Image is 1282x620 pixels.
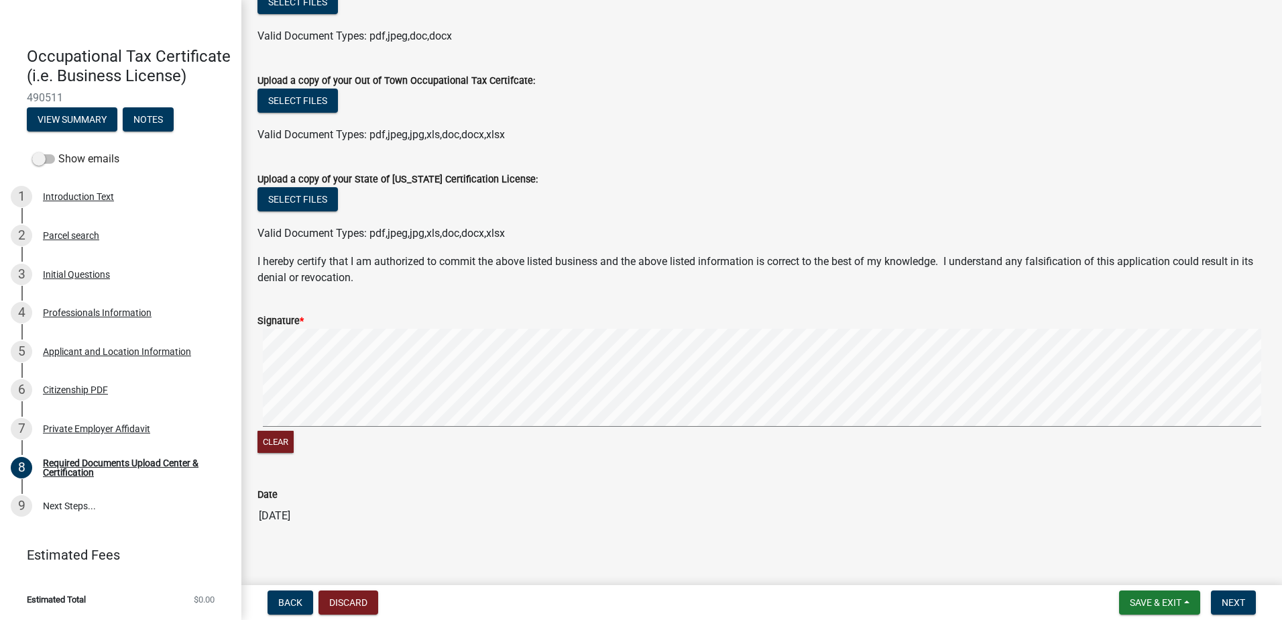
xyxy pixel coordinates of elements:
[11,418,32,440] div: 7
[11,264,32,285] div: 3
[257,254,1266,286] p: I hereby certify that I am authorized to commit the above listed business and the above listed in...
[43,270,110,279] div: Initial Questions
[11,186,32,207] div: 1
[27,91,215,104] span: 490511
[268,590,313,615] button: Back
[1130,597,1181,608] span: Save & Exit
[194,595,215,604] span: $0.00
[257,431,294,453] button: Clear
[43,192,114,201] div: Introduction Text
[27,115,117,125] wm-modal-confirm: Summary
[1222,597,1245,608] span: Next
[257,317,304,326] label: Signature
[11,379,32,401] div: 6
[1119,590,1200,615] button: Save & Exit
[11,541,220,568] a: Estimated Fees
[257,227,505,240] span: Valid Document Types: pdf,jpeg,jpg,xls,doc,docx,xlsx
[257,175,538,185] label: Upload a copy of your State of [US_STATE] Certification License:
[43,385,108,395] div: Citizenship PDF
[27,47,231,86] h4: Occupational Tax Certificate (i.e. Business License)
[11,457,32,478] div: 8
[43,424,150,433] div: Private Employer Affidavit
[257,30,452,42] span: Valid Document Types: pdf,jpeg,doc,docx
[257,76,535,86] label: Upload a copy of your Out of Town Occupational Tax Certifcate:
[11,495,32,517] div: 9
[257,128,505,141] span: Valid Document Types: pdf,jpeg,jpg,xls,doc,docx,xlsx
[257,187,338,211] button: Select files
[278,597,302,608] span: Back
[11,341,32,362] div: 5
[43,458,220,477] div: Required Documents Upload Center & Certification
[123,107,174,132] button: Notes
[27,595,86,604] span: Estimated Total
[123,115,174,125] wm-modal-confirm: Notes
[32,151,119,167] label: Show emails
[1211,590,1256,615] button: Next
[318,590,378,615] button: Discard
[257,89,338,113] button: Select files
[27,107,117,132] button: View Summary
[11,225,32,246] div: 2
[257,490,278,500] label: Date
[43,347,191,356] div: Applicant and Location Information
[43,308,152,317] div: Professionals Information
[11,302,32,323] div: 4
[43,231,99,240] div: Parcel search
